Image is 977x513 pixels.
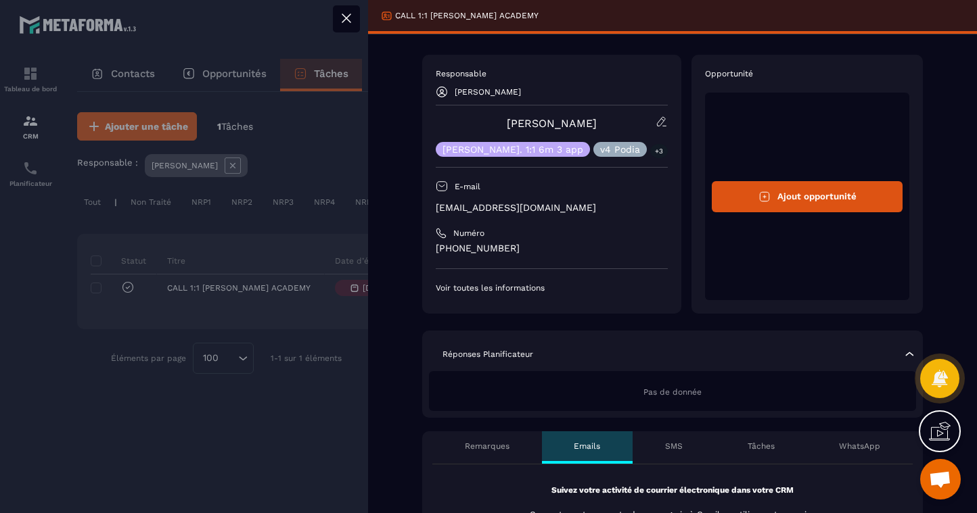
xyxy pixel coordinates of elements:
p: [EMAIL_ADDRESS][DOMAIN_NAME] [436,201,668,214]
p: SMS [665,441,683,451]
a: [PERSON_NAME] [507,117,597,130]
p: Numéro [453,228,484,239]
p: WhatsApp [839,441,880,451]
p: Réponses Planificateur [442,349,533,360]
p: [PHONE_NUMBER] [436,242,668,255]
p: v4 Podia [600,145,640,154]
p: Tâches [748,441,775,451]
p: Opportunité [705,68,909,79]
div: Ouvrir le chat [920,459,961,499]
p: Emails [574,441,600,451]
p: Remarques [465,441,509,451]
p: [PERSON_NAME]. 1:1 6m 3 app [442,145,583,154]
p: E-mail [455,181,480,192]
p: Voir toutes les informations [436,283,668,293]
p: [PERSON_NAME] [455,87,521,97]
p: +3 [650,144,668,158]
p: CALL 1:1 [PERSON_NAME] ACADEMY [395,10,539,21]
p: Suivez votre activité de courrier électronique dans votre CRM [456,485,889,495]
p: Responsable [436,68,668,79]
button: Ajout opportunité [712,181,903,212]
span: Pas de donnée [643,387,702,397]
